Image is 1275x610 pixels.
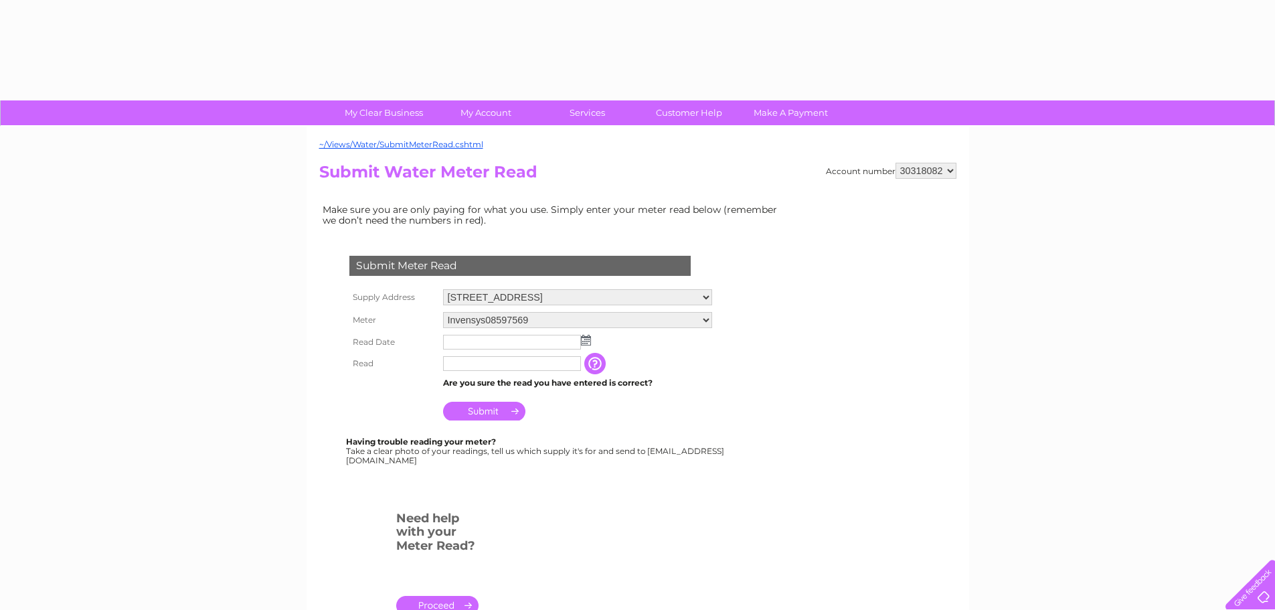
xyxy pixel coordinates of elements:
[319,201,788,229] td: Make sure you are only paying for what you use. Simply enter your meter read below (remember we d...
[581,335,591,346] img: ...
[826,163,956,179] div: Account number
[319,163,956,188] h2: Submit Water Meter Read
[346,437,726,465] div: Take a clear photo of your readings, tell us which supply it's for and send to [EMAIL_ADDRESS][DO...
[319,139,483,149] a: ~/Views/Water/SubmitMeterRead.cshtml
[634,100,744,125] a: Customer Help
[349,256,691,276] div: Submit Meter Read
[346,286,440,309] th: Supply Address
[346,331,440,353] th: Read Date
[346,437,496,447] b: Having trouble reading your meter?
[440,374,715,392] td: Are you sure the read you have entered is correct?
[532,100,643,125] a: Services
[736,100,846,125] a: Make A Payment
[346,353,440,374] th: Read
[430,100,541,125] a: My Account
[346,309,440,331] th: Meter
[329,100,439,125] a: My Clear Business
[443,402,525,421] input: Submit
[396,509,479,560] h3: Need help with your Meter Read?
[584,353,608,374] input: Information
